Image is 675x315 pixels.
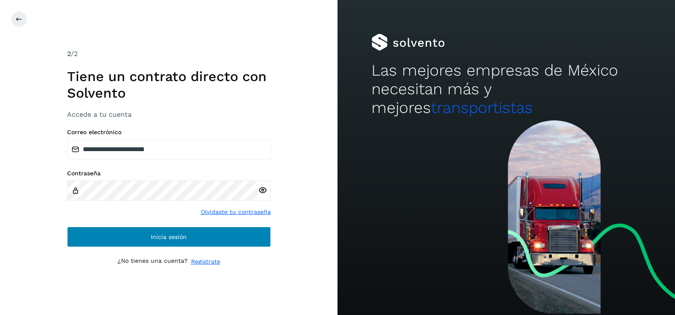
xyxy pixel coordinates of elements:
a: Olvidaste tu contraseña [201,208,271,217]
span: transportistas [431,98,533,117]
div: /2 [67,49,271,59]
h2: Las mejores empresas de México necesitan más y mejores [371,61,641,118]
a: Regístrate [191,257,220,266]
h1: Tiene un contrato directo con Solvento [67,68,271,101]
span: Inicia sesión [151,234,187,240]
span: 2 [67,50,71,58]
p: ¿No tienes una cuenta? [118,257,188,266]
h3: Accede a tu cuenta [67,110,271,118]
label: Contraseña [67,170,271,177]
label: Correo electrónico [67,129,271,136]
button: Inicia sesión [67,227,271,247]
